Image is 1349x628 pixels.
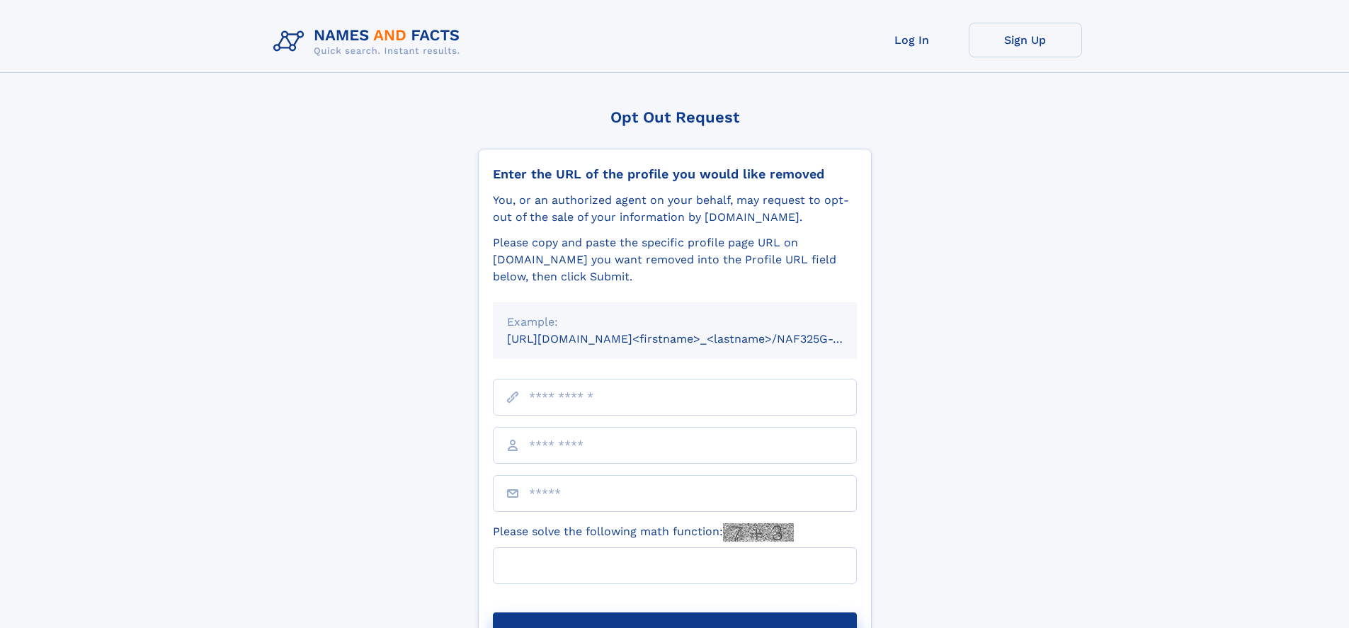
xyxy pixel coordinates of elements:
[855,23,969,57] a: Log In
[268,23,472,61] img: Logo Names and Facts
[493,166,857,182] div: Enter the URL of the profile you would like removed
[493,192,857,226] div: You, or an authorized agent on your behalf, may request to opt-out of the sale of your informatio...
[478,108,872,126] div: Opt Out Request
[493,523,794,542] label: Please solve the following math function:
[507,314,843,331] div: Example:
[969,23,1082,57] a: Sign Up
[493,234,857,285] div: Please copy and paste the specific profile page URL on [DOMAIN_NAME] you want removed into the Pr...
[507,332,884,346] small: [URL][DOMAIN_NAME]<firstname>_<lastname>/NAF325G-xxxxxxxx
